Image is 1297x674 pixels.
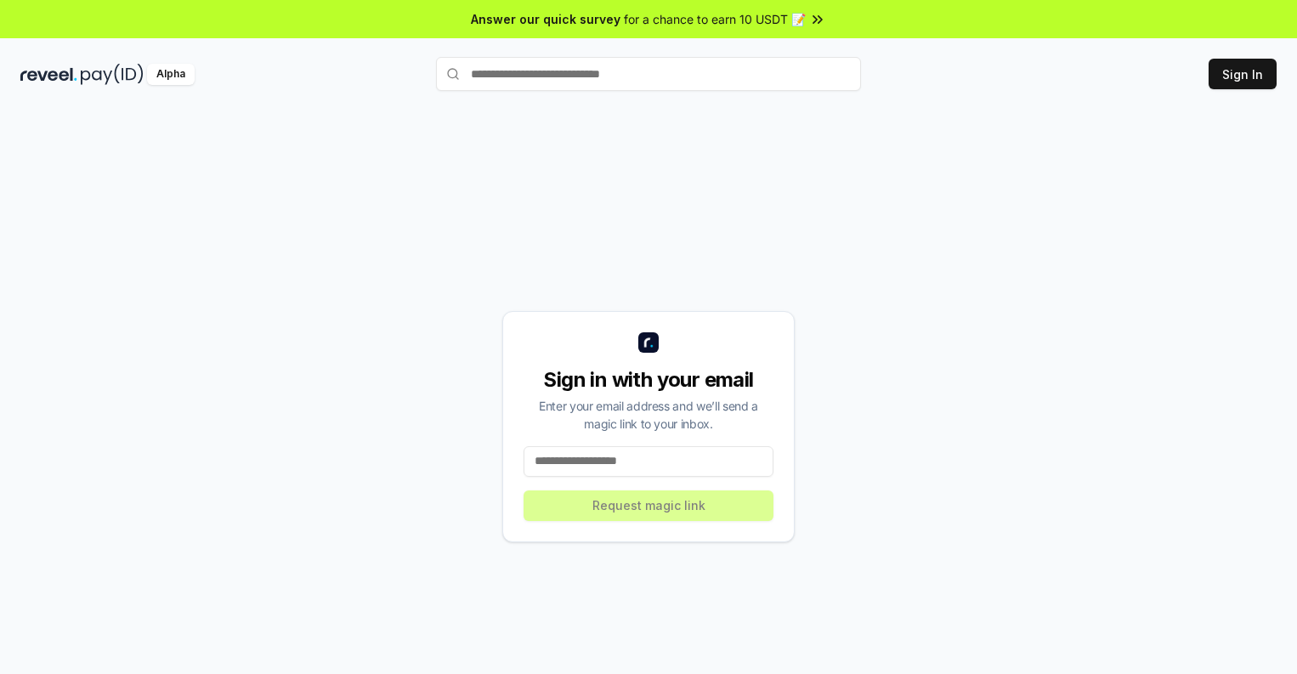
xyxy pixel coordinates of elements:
[524,397,773,433] div: Enter your email address and we’ll send a magic link to your inbox.
[471,10,620,28] span: Answer our quick survey
[20,64,77,85] img: reveel_dark
[638,332,659,353] img: logo_small
[1209,59,1277,89] button: Sign In
[524,366,773,394] div: Sign in with your email
[147,64,195,85] div: Alpha
[81,64,144,85] img: pay_id
[624,10,806,28] span: for a chance to earn 10 USDT 📝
